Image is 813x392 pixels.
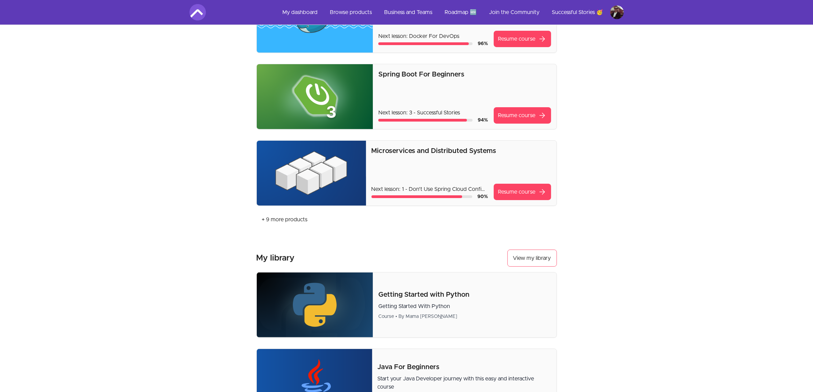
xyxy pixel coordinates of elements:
p: Next lesson: Docker For DevOps [378,32,488,40]
span: 90 % [478,194,488,199]
p: Getting Started With Python [378,302,551,310]
a: Roadmap 🆕 [439,4,482,20]
div: Course • By Mama [PERSON_NAME] [378,313,551,320]
div: Course progress [378,119,472,122]
a: Resume coursearrow_forward [494,184,551,200]
span: arrow_forward [538,35,547,43]
a: Product image for Getting Started with PythonGetting Started with PythonGetting Started With Pyth... [256,272,557,338]
a: Resume coursearrow_forward [494,31,551,47]
p: Getting Started with Python [378,290,551,299]
nav: Main [277,4,624,20]
span: 96 % [478,41,488,46]
p: Next lesson: 1 - Don't Use Spring Cloud Config Server [372,185,488,193]
a: Successful Stories 🥳 [547,4,609,20]
div: Course progress [378,42,472,45]
img: Product image for Spring Boot For Beginners [257,64,373,129]
a: Resume coursearrow_forward [494,107,551,124]
a: Join the Community [484,4,545,20]
div: Course progress [372,195,472,198]
a: Browse products [325,4,378,20]
a: My dashboard [277,4,323,20]
p: Spring Boot For Beginners [378,70,551,79]
p: Start your Java Developer journey with this easy and interactive course [378,375,551,391]
span: arrow_forward [538,188,547,196]
img: Profile image for Vlad [610,5,624,19]
span: 94 % [478,118,488,123]
img: Amigoscode logo [190,4,206,20]
a: + 9 more products [256,211,313,228]
span: arrow_forward [538,111,547,120]
img: Product image for Microservices and Distributed Systems [257,141,366,206]
h3: My library [256,253,295,264]
a: View my library [507,250,557,267]
img: Product image for Getting Started with Python [257,272,373,337]
a: Business and Teams [379,4,438,20]
p: Next lesson: 3 - Successful Stories [378,109,488,117]
p: Microservices and Distributed Systems [372,146,551,156]
p: Java For Beginners [378,362,551,372]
